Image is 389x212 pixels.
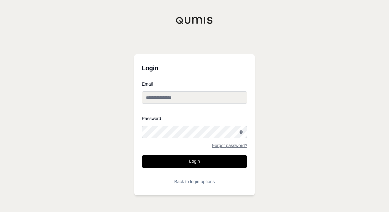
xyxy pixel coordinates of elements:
[142,82,247,86] label: Email
[142,155,247,168] button: Login
[142,116,247,121] label: Password
[142,175,247,188] button: Back to login options
[142,62,247,74] h3: Login
[212,143,247,148] a: Forgot password?
[176,17,213,24] img: Qumis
